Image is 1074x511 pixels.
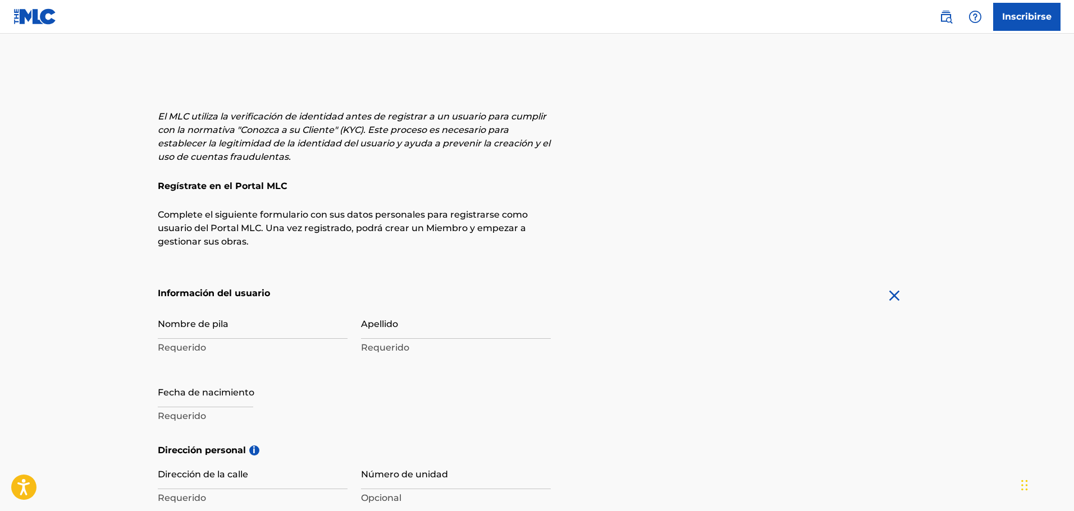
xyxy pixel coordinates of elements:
font: Complete el siguiente formulario con sus datos personales para registrarse como usuario del Porta... [158,209,528,247]
font: Requerido [158,492,206,503]
font: i [253,445,255,455]
font: Requerido [361,342,409,353]
img: Logotipo del MLC [13,8,57,25]
font: Información del usuario [158,288,270,298]
img: cerca [885,287,903,305]
font: Fecha de nacimiento [158,387,254,398]
font: Regístrate en el Portal MLC [158,181,287,191]
font: El MLC utiliza la verificación de identidad antes de registrar a un usuario para cumplir con la n... [158,111,550,162]
div: Arrastrar [1021,468,1028,502]
img: buscar [939,10,953,24]
img: ayuda [968,10,982,24]
iframe: Widget de chat [1018,457,1074,511]
a: Inscribirse [993,3,1061,31]
a: Búsqueda pública [935,6,957,28]
font: Inscribirse [1002,11,1052,22]
font: Requerido [158,342,206,353]
font: Opcional [361,492,401,503]
div: Ayuda [964,6,986,28]
font: Dirección personal [158,445,246,455]
font: Requerido [158,411,206,421]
